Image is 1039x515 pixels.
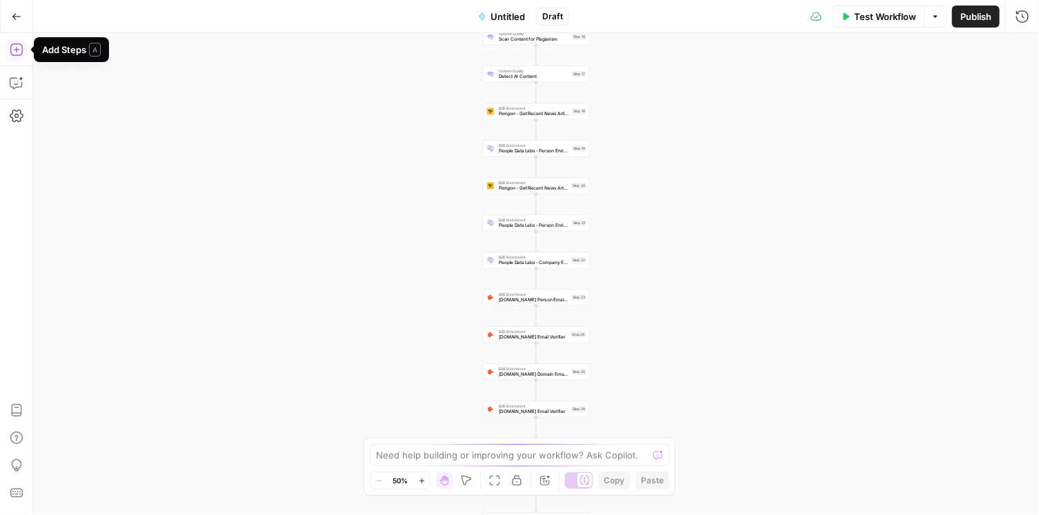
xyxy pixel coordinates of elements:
[499,408,568,415] span: [DOMAIN_NAME] Email Verifier
[571,369,586,375] div: Step 25
[572,145,586,152] div: Step 19
[535,231,537,251] g: Edge from step_21 to step_22
[535,305,537,325] g: Edge from step_23 to step_24
[483,401,590,418] div: B2B Enrichment[DOMAIN_NAME] Email VerifierStep 26
[571,257,586,263] div: Step 22
[499,329,568,334] span: B2B Enrichment
[487,332,494,339] img: pldo0csms1a1dhwc6q9p59if9iaj
[483,141,590,157] div: B2B EnrichmentPeople Data Labs - Person EnrichmentStep 19
[499,371,568,378] span: [DOMAIN_NAME] Domain Email Search
[571,406,586,412] div: Step 26
[89,43,101,57] span: A
[535,268,537,288] g: Edge from step_22 to step_23
[499,110,569,117] span: Perigon - Get Recent News Articles
[535,156,537,176] g: Edge from step_19 to step_20
[499,366,568,372] span: B2B Enrichment
[499,185,568,192] span: Perigon - Get Recent News Articles
[483,178,590,194] div: B2B EnrichmentPerigon - Get Recent News ArticlesStep 20
[598,472,630,489] button: Copy
[635,472,669,489] button: Paste
[572,108,586,114] div: Step 18
[499,148,569,154] span: People Data Labs - Person Enrichment
[535,380,537,400] g: Edge from step_25 to step_26
[604,474,624,487] span: Copy
[535,343,537,363] g: Edge from step_24 to step_25
[499,296,568,303] span: [DOMAIN_NAME] Person Email Search
[487,406,494,413] img: pldo0csms1a1dhwc6q9p59if9iaj
[483,252,590,269] div: B2B EnrichmentPeople Data Labs - Company EnrichmentStep 22
[499,36,569,43] span: Scan Content for Plagiarism
[470,6,533,28] button: Untitled
[542,10,563,23] span: Draft
[487,71,494,78] img: 0h7jksvol0o4df2od7a04ivbg1s0
[535,45,537,65] g: Edge from step_16 to step_17
[960,10,991,23] span: Publish
[487,145,494,152] img: rmubdrbnbg1gnbpnjb4bpmji9sfb
[42,43,101,57] div: Add Steps
[499,217,569,223] span: B2B Enrichment
[571,332,587,338] div: Step 24
[487,34,494,41] img: g05n0ak81hcbx2skfcsf7zupj8nr
[483,29,590,46] div: Content QualityScan Content for PlagiarismStep 16
[487,108,494,115] img: jle3u2szsrfnwtkz0xrwrcblgop0
[833,6,924,28] button: Test Workflow
[499,334,568,341] span: [DOMAIN_NAME] Email Verifier
[499,222,569,229] span: People Data Labs - Person Enrichment
[499,180,568,185] span: B2B Enrichment
[571,183,586,189] div: Step 20
[535,492,537,512] g: Edge from step_28 to step_29
[483,215,590,232] div: B2B EnrichmentPeople Data Labs - Person EnrichmentStep 21
[487,220,494,227] img: rmubdrbnbg1gnbpnjb4bpmji9sfb
[491,10,525,23] span: Untitled
[483,66,590,83] div: Content QualityDetect AI ContentStep 17
[487,257,494,264] img: lpaqdqy7dn0qih3o8499dt77wl9d
[535,119,537,139] g: Edge from step_18 to step_19
[499,105,569,111] span: B2B Enrichment
[535,194,537,214] g: Edge from step_20 to step_21
[499,73,569,80] span: Detect AI Content
[572,220,586,226] div: Step 21
[535,417,537,437] g: Edge from step_26 to step_27
[499,31,569,37] span: Content Quality
[854,10,916,23] span: Test Workflow
[571,294,586,301] div: Step 23
[483,103,590,120] div: B2B EnrichmentPerigon - Get Recent News ArticlesStep 18
[487,369,494,376] img: 8sr9m752o402vsyv5xlmk1fykvzq
[572,34,586,40] div: Step 16
[393,475,408,486] span: 50%
[499,403,568,409] span: B2B Enrichment
[499,292,568,297] span: B2B Enrichment
[499,254,568,260] span: B2B Enrichment
[499,143,569,148] span: B2B Enrichment
[483,327,590,343] div: B2B Enrichment[DOMAIN_NAME] Email VerifierStep 24
[535,82,537,102] g: Edge from step_17 to step_18
[499,68,569,74] span: Content Quality
[483,364,590,381] div: B2B Enrichment[DOMAIN_NAME] Domain Email SearchStep 25
[487,294,494,301] img: pda2t1ka3kbvydj0uf1ytxpc9563
[499,259,568,266] span: People Data Labs - Company Enrichment
[483,290,590,306] div: B2B Enrichment[DOMAIN_NAME] Person Email SearchStep 23
[572,71,586,77] div: Step 17
[641,474,664,487] span: Paste
[952,6,1000,28] button: Publish
[487,183,494,190] img: jle3u2szsrfnwtkz0xrwrcblgop0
